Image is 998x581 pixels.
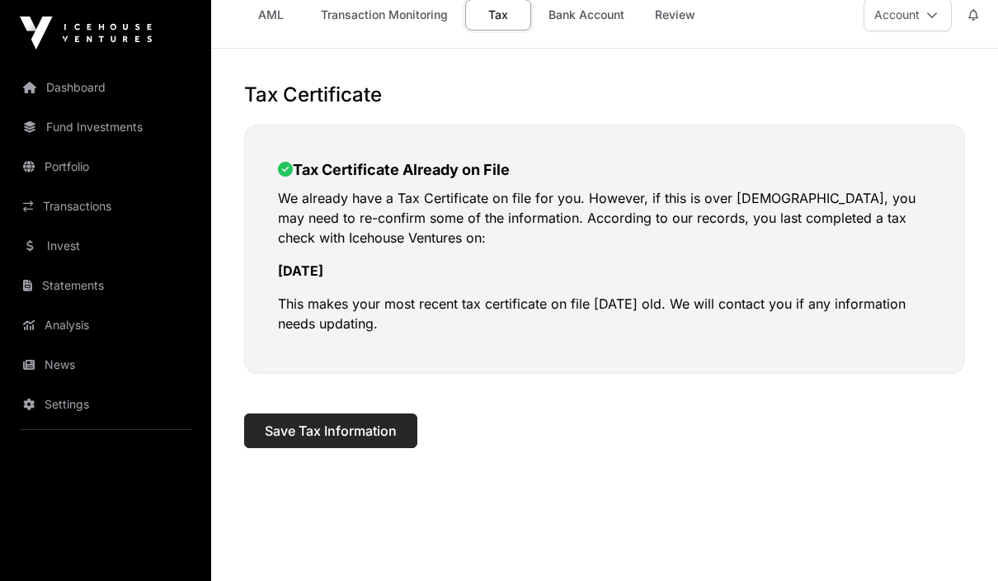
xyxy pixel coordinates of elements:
[278,261,931,281] p: [DATE]
[278,158,931,182] h2: Tax Certificate Already on File
[265,421,397,441] span: Save Tax Information
[244,82,965,108] h2: Tax Certificate
[20,17,152,50] img: Icehouse Ventures Logo
[13,307,198,343] a: Analysis
[13,228,198,264] a: Invest
[916,502,998,581] iframe: Chat Widget
[244,413,417,448] button: Save Tax Information
[278,294,931,333] p: This makes your most recent tax certificate on file [DATE] old. We will contact you if any inform...
[13,188,198,224] a: Transactions
[13,267,198,304] a: Statements
[13,149,198,185] a: Portfolio
[13,69,198,106] a: Dashboard
[13,386,198,423] a: Settings
[278,188,931,248] p: We already have a Tax Certificate on file for you. However, if this is over [DEMOGRAPHIC_DATA], y...
[13,109,198,145] a: Fund Investments
[13,347,198,383] a: News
